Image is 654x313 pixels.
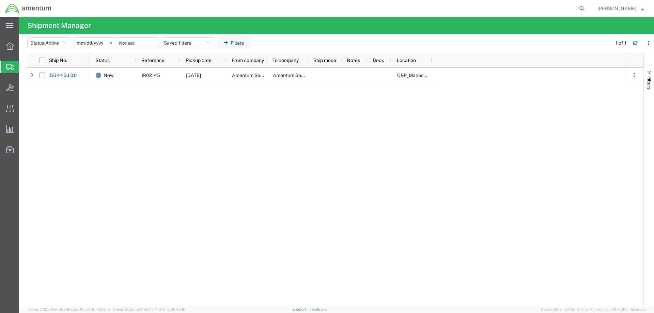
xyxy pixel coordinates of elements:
span: [DATE] 10:40:19 [159,307,185,311]
span: Pickup date [186,58,212,63]
button: Saved filters [161,37,215,48]
span: Filters [647,76,652,90]
span: Reference [141,58,165,63]
span: JONATHAN FLORY [597,5,636,12]
span: 08/11/2025 [186,73,201,78]
span: Docs [373,58,384,63]
button: [PERSON_NAME] [597,4,644,13]
span: Server: 2025.16.0-82789e55714 [27,307,110,311]
span: Ship mode [313,58,336,63]
img: logo [5,3,52,14]
a: 56443106 [49,70,77,81]
span: New [104,68,114,82]
a: Feedback [309,307,327,311]
input: Not set [116,38,158,48]
span: Amentum Services, Inc [232,73,282,78]
span: To company [272,58,299,63]
span: Ship No. [49,58,67,63]
span: Amentum Services, Inc. [273,73,324,78]
button: Status:Active [27,37,71,48]
button: Filters [218,37,250,48]
span: Active [45,40,59,46]
span: Client: 2025.16.0-8fc0770 [113,307,185,311]
span: Location [397,58,416,63]
a: Support [292,307,309,311]
span: [DATE] 10:56:16 [83,307,110,311]
span: CBP_Manassas, VA_NCR [397,73,482,78]
div: 1 of 1 [616,40,627,47]
span: Notes [347,58,360,63]
span: Status [95,58,110,63]
span: Copyright © [DATE]-[DATE] Agistix Inc., All Rights Reserved [541,307,646,312]
span: IR02145 [142,73,160,78]
input: Not set [74,38,116,48]
span: From company [232,58,264,63]
h4: Shipment Manager [27,17,91,34]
